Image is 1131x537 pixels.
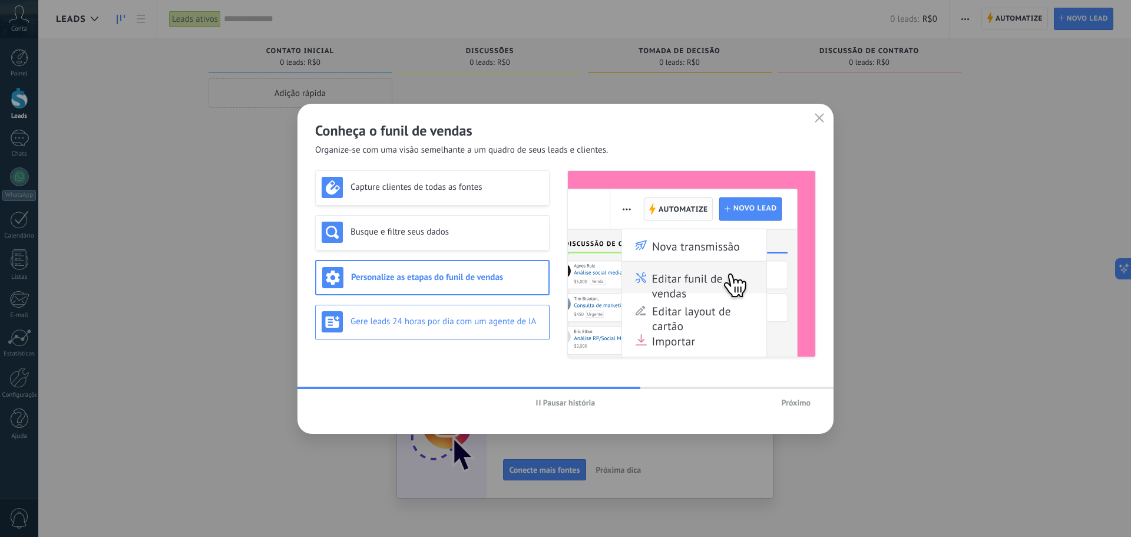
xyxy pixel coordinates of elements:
[543,398,596,407] span: Pausar história
[350,316,543,327] h3: Gere leads 24 horas por dia com um agente de IA
[781,398,811,407] span: Próximo
[350,182,543,193] h3: Capture clientes de todas as fontes
[315,121,816,140] h2: Conheça o funil de vendas
[315,144,608,156] span: Organize-se com uma visão semelhante a um quadro de seus leads e clientes.
[350,226,543,238] h3: Busque e filtre seus dados
[351,272,543,283] h3: Personalize as etapas do funil de vendas
[531,394,601,411] button: Pausar história
[776,394,816,411] button: Próximo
